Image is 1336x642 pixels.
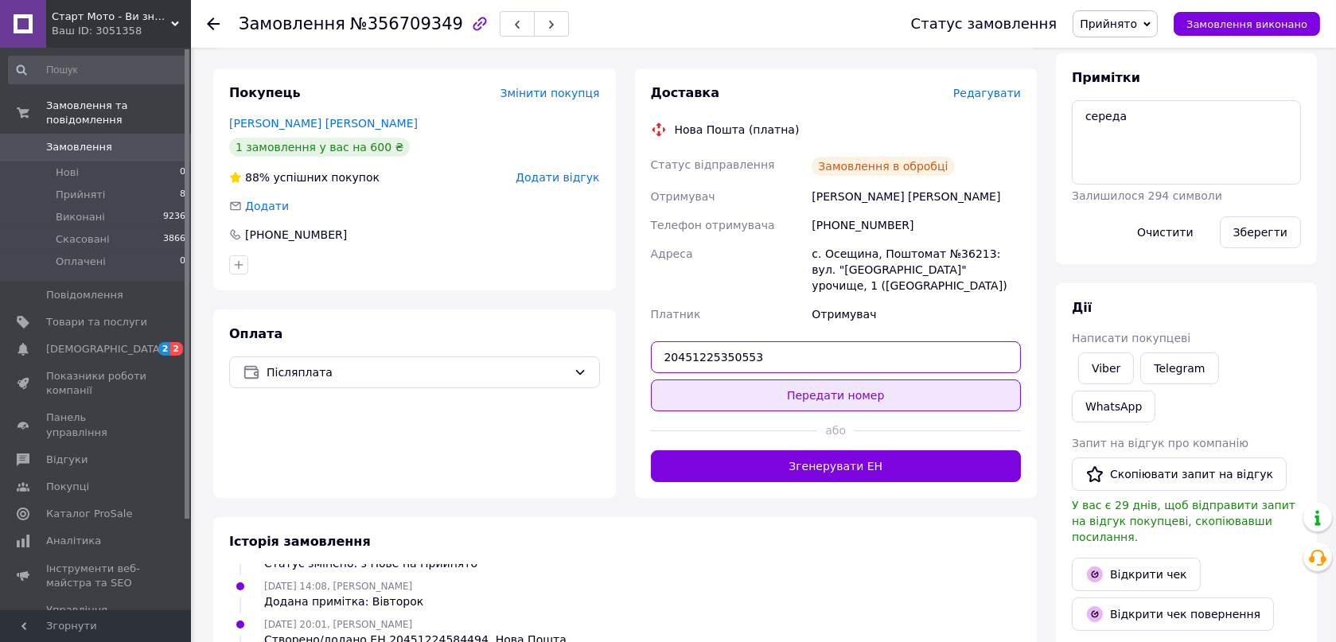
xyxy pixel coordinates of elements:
[46,480,89,494] span: Покупці
[46,140,112,154] span: Замовлення
[1220,216,1301,248] button: Зберегти
[264,555,477,571] div: Статус змінено: з Нове на Прийнято
[651,219,775,232] span: Телефон отримувача
[1072,391,1155,422] a: WhatsApp
[46,562,147,590] span: Інструменти веб-майстра та SEO
[671,122,804,138] div: Нова Пошта (платна)
[207,16,220,32] div: Повернутися назад
[52,24,191,38] div: Ваш ID: 3051358
[808,211,1024,239] div: [PHONE_NUMBER]
[56,210,105,224] span: Виконані
[1072,100,1301,185] textarea: середа
[46,534,101,548] span: Аналітика
[229,534,371,549] span: Історія замовлення
[651,85,720,100] span: Доставка
[812,157,954,176] div: Замовлення в обробці
[170,342,183,356] span: 2
[163,232,185,247] span: 3866
[1174,12,1320,36] button: Замовлення виконано
[1078,352,1134,384] a: Viber
[651,341,1022,373] input: Номер експрес-накладної
[163,210,185,224] span: 9236
[1124,216,1207,248] button: Очистити
[1186,18,1307,30] span: Замовлення виконано
[264,593,423,609] div: Додана примітка: Вівторок
[46,342,164,356] span: [DEMOGRAPHIC_DATA]
[264,619,412,630] span: [DATE] 20:01, [PERSON_NAME]
[46,99,191,127] span: Замовлення та повідомлення
[808,239,1024,300] div: с. Осещина, Поштомат №36213: вул. "[GEOGRAPHIC_DATA]" урочище, 1 ([GEOGRAPHIC_DATA])
[1140,352,1218,384] a: Telegram
[245,171,270,184] span: 88%
[46,410,147,439] span: Панель управління
[46,288,123,302] span: Повідомлення
[52,10,171,24] span: Старт Мото - Ви знову на колесах!
[953,87,1021,99] span: Редагувати
[180,165,185,180] span: 0
[651,247,693,260] span: Адреса
[1072,332,1190,344] span: Написати покупцеві
[651,308,701,321] span: Платник
[516,171,599,184] span: Додати відгук
[56,232,110,247] span: Скасовані
[1072,70,1140,85] span: Примітки
[245,200,289,212] span: Додати
[46,507,132,521] span: Каталог ProSale
[808,182,1024,211] div: [PERSON_NAME] [PERSON_NAME]
[1080,18,1137,30] span: Прийнято
[46,369,147,398] span: Показники роботи компанії
[46,315,147,329] span: Товари та послуги
[264,581,412,592] span: [DATE] 14:08, [PERSON_NAME]
[350,14,463,33] span: №356709349
[1072,558,1201,591] a: Відкрити чек
[46,603,147,632] span: Управління сайтом
[229,169,380,185] div: успішних покупок
[651,158,775,171] span: Статус відправлення
[239,14,345,33] span: Замовлення
[56,165,79,180] span: Нові
[911,16,1058,32] div: Статус замовлення
[651,450,1022,482] button: Згенерувати ЕН
[1072,597,1274,631] a: Відкрити чек повернення
[817,422,855,438] span: або
[229,117,418,130] a: [PERSON_NAME] [PERSON_NAME]
[1072,300,1092,315] span: Дії
[180,255,185,269] span: 0
[651,379,1022,411] button: Передати номер
[501,87,600,99] span: Змінити покупця
[56,255,106,269] span: Оплачені
[180,188,185,202] span: 8
[651,190,715,203] span: Отримувач
[1072,437,1248,449] span: Запит на відгук про компанію
[808,300,1024,329] div: Отримувач
[1072,189,1222,202] span: Залишилося 294 символи
[1072,499,1295,543] span: У вас є 29 днів, щоб відправити запит на відгук покупцеві, скопіювавши посилання.
[158,342,171,356] span: 2
[267,364,567,381] span: Післяплата
[229,138,410,157] div: 1 замовлення у вас на 600 ₴
[1072,457,1287,491] button: Скопіювати запит на відгук
[243,227,349,243] div: [PHONE_NUMBER]
[46,453,88,467] span: Відгуки
[229,326,282,341] span: Оплата
[8,56,187,84] input: Пошук
[229,85,301,100] span: Покупець
[56,188,105,202] span: Прийняті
